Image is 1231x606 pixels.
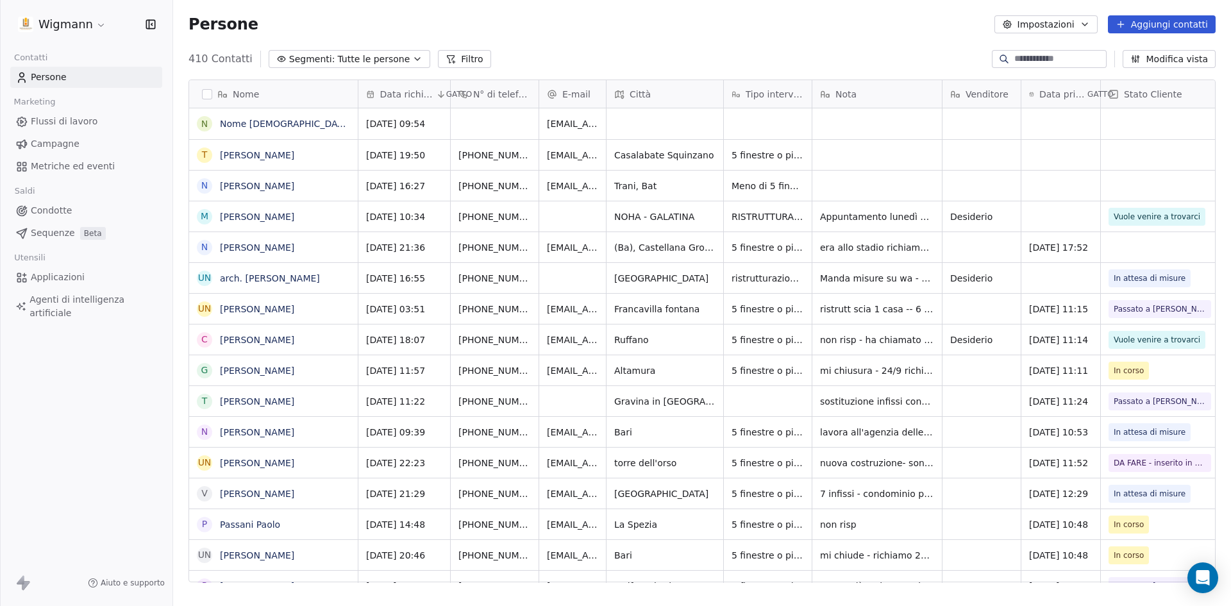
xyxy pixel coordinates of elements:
font: 5 finestre o più di 5 [732,335,819,345]
a: [PERSON_NAME] [220,242,294,253]
font: [DATE] 16:27 [366,181,425,191]
a: [PERSON_NAME] [220,335,294,345]
font: Tipo intervento [746,89,814,99]
font: [DATE] 11:15 [1029,304,1088,314]
font: [EMAIL_ADDRESS][DOMAIN_NAME] [547,519,704,530]
div: N° di telefono [451,80,539,108]
div: E-mail [539,80,606,108]
font: NOHA - GALATINA [614,212,694,222]
a: SequenzeBeta [10,223,162,244]
font: [PHONE_NUMBER] [458,273,540,283]
a: [PERSON_NAME] [220,212,294,222]
a: [PERSON_NAME] [220,396,294,407]
font: [DATE] 10:34 [366,212,425,222]
font: [GEOGRAPHIC_DATA] [614,489,708,499]
font: [PHONE_NUMBER] [458,458,540,468]
font: [DATE] 10:48 [1029,550,1088,560]
font: In corso [1114,366,1144,375]
font: Desiderio [950,212,992,222]
font: [DATE] 21:36 [366,242,425,253]
font: UN [198,550,212,560]
font: Vuole venire a trovarci [1114,212,1200,221]
font: torre dell'orso [614,458,676,468]
font: Meno di 5 finestre [732,181,812,191]
font: [PHONE_NUMBER] [458,366,540,376]
button: Wigmann [15,13,109,35]
font: In corso [1114,520,1144,529]
font: [PHONE_NUMBER] [458,550,540,560]
font: [PHONE_NUMBER] [458,150,540,160]
font: 5 finestre o più di 5 [732,366,819,376]
button: Modifica vista [1123,50,1216,68]
font: GATTO [446,90,473,99]
div: Data richiestaGATTO [358,80,450,108]
font: [DATE] 19:50 [366,150,425,160]
a: Agenti di intelligenza artificiale [10,289,162,324]
font: Beta [84,229,102,238]
font: Appuntamento lunedì 29 ore 17 [820,212,963,222]
font: [DATE] 18:07 [366,335,425,345]
font: mi chiude - richiamo 24/9 non risp [820,550,975,560]
font: Campagne [31,139,80,149]
font: (Ba), Castellana Grotte [614,242,717,253]
div: Apri Intercom Messenger [1187,562,1218,593]
font: Segmenti: [289,54,335,64]
a: [PERSON_NAME] [220,550,294,560]
a: [PERSON_NAME] [220,366,294,376]
font: Aiuto e supporto [101,578,165,587]
font: [PHONE_NUMBER] [458,181,540,191]
div: Città [607,80,723,108]
font: Casalabate Squinzano [614,150,714,160]
font: [EMAIL_ADDRESS][DOMAIN_NAME] [547,150,704,160]
font: 5 finestre o più di 5 [732,150,819,160]
font: RISTRUTTURAZIONE E PARTE AMPLIAMENTO ABITAZIONE. SONO GIA STATI IN [GEOGRAPHIC_DATA]. [732,212,1177,222]
font: Data primo contatto [1039,89,1130,99]
font: UN [198,273,212,283]
font: [EMAIL_ADDRESS][DOMAIN_NAME] [547,489,704,499]
font: [DATE] 11:14 [1029,335,1088,345]
a: Condotte [10,200,162,221]
font: N [201,242,208,252]
a: [PERSON_NAME] [220,489,294,499]
font: [PHONE_NUMBER] [458,581,540,591]
a: [PERSON_NAME] [220,458,294,468]
font: Bari [614,550,632,560]
a: Metriche ed eventi [10,156,162,177]
font: [DATE] 11:57 [366,366,425,376]
font: [PHONE_NUMBER] [458,212,540,222]
img: 1630668995401.jpeg [18,17,33,32]
font: 5 finestre o più di 5 [732,242,819,253]
font: Aggiungi contatti [1131,19,1208,29]
font: E-mail [562,89,590,99]
font: [DATE] 20:46 [366,550,425,560]
font: Metriche ed eventi [31,161,115,171]
font: era allo stadio richiamare [820,242,935,253]
font: Wigmann [38,17,93,31]
font: Passato a [PERSON_NAME] [1114,582,1217,591]
font: Impostazioni [1017,19,1075,29]
font: 5 finestre o più di 5 [732,550,819,560]
font: Persone [188,15,258,33]
font: Agenti di intelligenza artificiale [29,294,124,318]
font: Molfetta bari [614,581,671,591]
font: Vuole venire a trovarci [1114,335,1200,344]
font: N [201,426,208,437]
font: [PHONE_NUMBER] [458,242,540,253]
font: [DATE] 22:23 [366,458,425,468]
font: [DATE] 09:54 [366,119,425,129]
a: [PERSON_NAME] [220,150,294,160]
a: [PERSON_NAME] [220,181,294,191]
font: non risp - ha chiamato e vuole venire a trovarci [820,335,1034,345]
font: [DATE] 11:11 [1029,366,1088,376]
font: La Spezia [614,519,657,530]
button: Filtro [438,50,490,68]
a: arch. [PERSON_NAME] [220,273,320,283]
font: [PHONE_NUMBER] [458,427,540,437]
